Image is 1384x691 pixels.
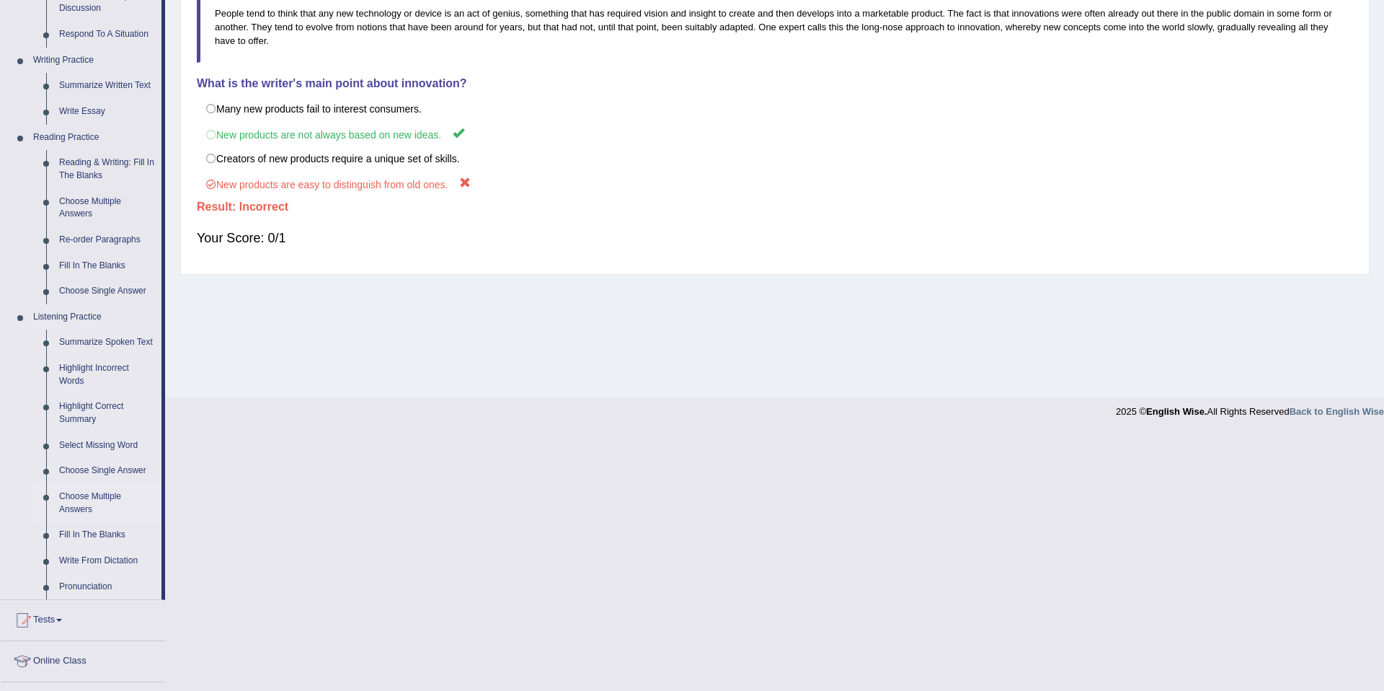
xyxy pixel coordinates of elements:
[1146,406,1207,417] strong: English Wise.
[53,189,161,227] a: Choose Multiple Answers
[27,304,161,330] a: Listening Practice
[197,170,1353,197] label: New products are easy to distinguish from old ones.
[53,433,161,459] a: Select Missing Word
[53,356,161,394] a: Highlight Incorrect Words
[197,77,1353,90] h4: What is the writer's main point about innovation?
[53,394,161,432] a: Highlight Correct Summary
[53,574,161,600] a: Pronunciation
[53,150,161,188] a: Reading & Writing: Fill In The Blanks
[53,253,161,279] a: Fill In The Blanks
[197,201,1353,214] h4: Result:
[53,99,161,125] a: Write Essay
[197,120,1353,147] label: New products are not always based on new ideas.
[1290,406,1384,417] a: Back to English Wise
[27,125,161,151] a: Reading Practice
[197,221,1353,255] div: Your Score: 0/1
[1,600,165,636] a: Tests
[1,641,165,677] a: Online Class
[53,484,161,522] a: Choose Multiple Answers
[1116,397,1384,418] div: 2025 © All Rights Reserved
[53,458,161,484] a: Choose Single Answer
[53,548,161,574] a: Write From Dictation
[53,522,161,548] a: Fill In The Blanks
[53,227,161,253] a: Re-order Paragraphs
[53,22,161,48] a: Respond To A Situation
[53,73,161,99] a: Summarize Written Text
[53,330,161,356] a: Summarize Spoken Text
[53,278,161,304] a: Choose Single Answer
[27,48,161,74] a: Writing Practice
[197,146,1353,171] label: Creators of new products require a unique set of skills.
[197,97,1353,121] label: Many new products fail to interest consumers.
